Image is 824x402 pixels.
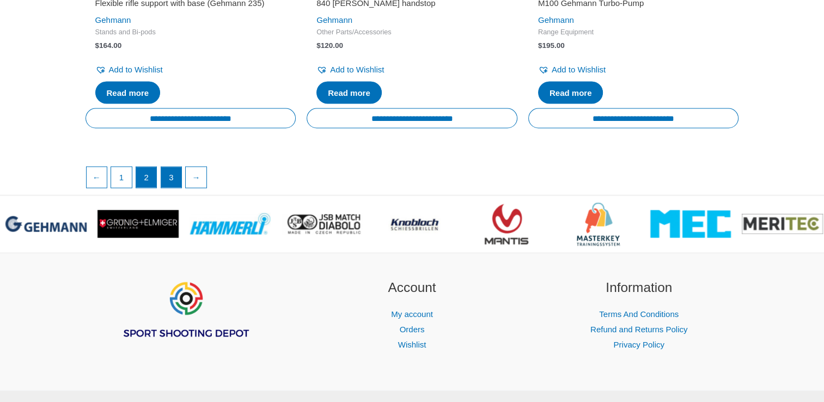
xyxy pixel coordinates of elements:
[186,167,206,187] a: →
[538,41,542,49] span: $
[538,41,565,49] bdi: 195.00
[86,166,739,193] nav: Product Pagination
[552,64,606,74] span: Add to Wishlist
[109,64,163,74] span: Add to Wishlist
[330,64,384,74] span: Add to Wishlist
[312,306,512,352] nav: Account
[538,62,606,77] a: Add to Wishlist
[539,277,739,352] aside: Footer Widget 3
[316,15,352,25] a: Gehmann
[400,324,425,333] a: Orders
[312,277,512,297] h2: Account
[95,81,161,104] a: Read more about “Flexible rifle support with base (Gehmann 235)”
[539,306,739,352] nav: Information
[538,28,729,37] span: Range Equipment
[316,28,508,37] span: Other Parts/Accessories
[316,41,343,49] bdi: 120.00
[95,28,286,37] span: Stands and Bi-pods
[539,277,739,297] h2: Information
[538,81,603,104] a: Read more about “M100 Gehmann Turbo-Pump”
[95,15,131,25] a: Gehmann
[95,41,122,49] bdi: 164.00
[312,277,512,352] aside: Footer Widget 2
[316,62,384,77] a: Add to Wishlist
[111,167,132,187] a: Page 1
[538,15,574,25] a: Gehmann
[136,167,157,187] span: Page 2
[391,309,433,318] a: My account
[87,167,107,187] a: ←
[316,81,382,104] a: Read more about “840 Gehmann handstop”
[95,41,100,49] span: $
[599,309,679,318] a: Terms And Conditions
[590,324,687,333] a: Refund and Returns Policy
[316,41,321,49] span: $
[95,62,163,77] a: Add to Wishlist
[613,339,664,349] a: Privacy Policy
[161,167,182,187] a: Page 3
[86,277,285,366] aside: Footer Widget 1
[398,339,426,349] a: Wishlist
